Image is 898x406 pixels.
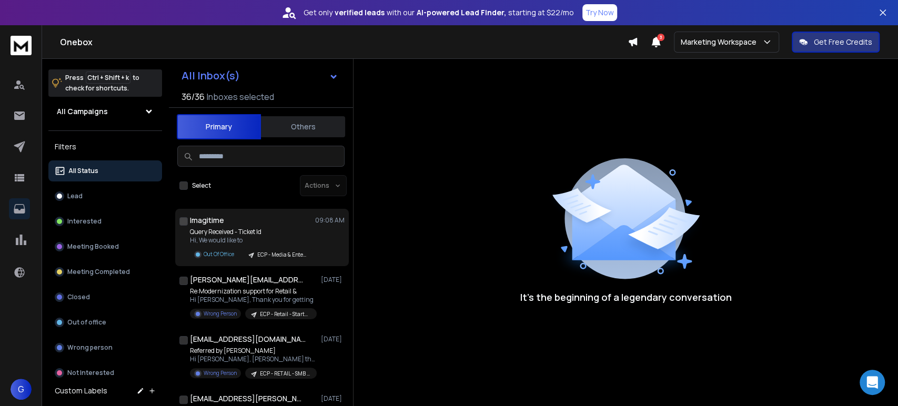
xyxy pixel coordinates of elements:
[260,370,310,378] p: ECP - RETAIL - SMB | [PERSON_NAME]
[181,90,205,103] span: 36 / 36
[48,362,162,383] button: Not Interested
[11,379,32,400] button: G
[207,90,274,103] h3: Inboxes selected
[48,261,162,282] button: Meeting Completed
[57,106,108,117] h1: All Campaigns
[48,236,162,257] button: Meeting Booked
[173,65,347,86] button: All Inbox(s)
[48,160,162,181] button: All Status
[190,355,316,363] p: Hi [PERSON_NAME], [PERSON_NAME] thought it
[321,335,345,343] p: [DATE]
[55,385,107,396] h3: Custom Labels
[48,312,162,333] button: Out of office
[190,296,316,304] p: Hi [PERSON_NAME], Thank you for getting
[335,7,385,18] strong: verified leads
[60,36,628,48] h1: Onebox
[190,275,306,285] h1: [PERSON_NAME][EMAIL_ADDRESS][DOMAIN_NAME]
[304,7,574,18] p: Get only with our starting at $22/mo
[190,334,306,344] h1: [EMAIL_ADDRESS][DOMAIN_NAME]
[86,72,130,84] span: Ctrl + Shift + k
[792,32,880,53] button: Get Free Credits
[257,251,308,259] p: ECP - Media & Entertainment SMB | [PERSON_NAME]
[11,36,32,55] img: logo
[48,287,162,308] button: Closed
[321,276,345,284] p: [DATE]
[67,192,83,200] p: Lead
[48,139,162,154] h3: Filters
[177,114,261,139] button: Primary
[190,287,316,296] p: Re:Modernization support for Retail &
[520,290,732,304] p: It’s the beginning of a legendary conversation
[260,310,310,318] p: ECP - Retail - Startup | [PERSON_NAME]
[48,337,162,358] button: Wrong person
[190,215,224,226] h1: Imagitime
[67,343,113,352] p: Wrong person
[190,228,314,236] p: Query Received - Ticket Id
[67,242,119,251] p: Meeting Booked
[204,369,237,377] p: Wrong Person
[582,4,617,21] button: Try Now
[181,70,240,81] h1: All Inbox(s)
[321,394,345,403] p: [DATE]
[48,101,162,122] button: All Campaigns
[417,7,506,18] strong: AI-powered Lead Finder,
[681,37,761,47] p: Marketing Workspace
[67,268,130,276] p: Meeting Completed
[190,393,306,404] h1: [EMAIL_ADDRESS][PERSON_NAME][DOMAIN_NAME]
[67,369,114,377] p: Not Interested
[657,34,664,41] span: 3
[204,310,237,318] p: Wrong Person
[192,181,211,190] label: Select
[67,217,102,226] p: Interested
[68,167,98,175] p: All Status
[586,7,614,18] p: Try Now
[67,293,90,301] p: Closed
[315,216,345,225] p: 09:08 AM
[190,347,316,355] p: Referred by [PERSON_NAME]
[814,37,872,47] p: Get Free Credits
[204,250,234,258] p: Out Of Office
[860,370,885,395] div: Open Intercom Messenger
[65,73,139,94] p: Press to check for shortcuts.
[67,318,106,327] p: Out of office
[48,211,162,232] button: Interested
[48,186,162,207] button: Lead
[190,236,314,245] p: Hi, We would like to
[261,115,345,138] button: Others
